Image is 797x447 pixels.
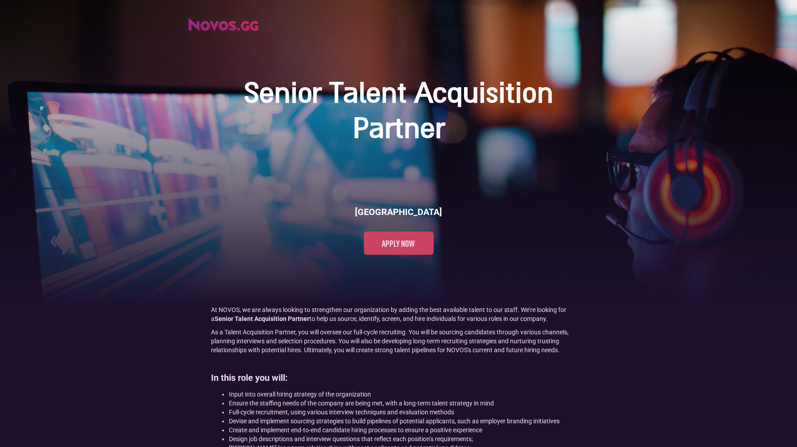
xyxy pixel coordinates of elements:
li: Create and implement end-to-end candidate hiring processes to ensure a positive experience [229,426,586,434]
strong: In this role you will: [211,372,288,383]
li: Design job descriptions and interview questions that reflect each position’s requirements; [229,434,586,443]
h6: [GEOGRAPHIC_DATA] [355,206,442,218]
li: Ensure the staffing needs of the company are being met, with a long-term talent strategy in mind [229,399,586,408]
li: Input into overall hiring strategy of the organization [229,390,586,399]
p: At NOVOS, we are always looking to strengthen our organization by adding the best available talen... [211,305,586,323]
li: Full-cycle recruitment, using various interview techniques and evaluation methods [229,408,586,417]
h1: Senior Talent Acquisition Partner [220,77,578,148]
li: Devise and implement sourcing strategies to build pipelines of potential applicants, such as empl... [229,417,586,426]
strong: Senior Talent Acquisition Partner [215,315,309,322]
p: As a Talent Acquisition Partner, you will oversee our full-cycle recruiting. You will be sourcing... [211,328,586,354]
a: Apply now [364,232,434,255]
